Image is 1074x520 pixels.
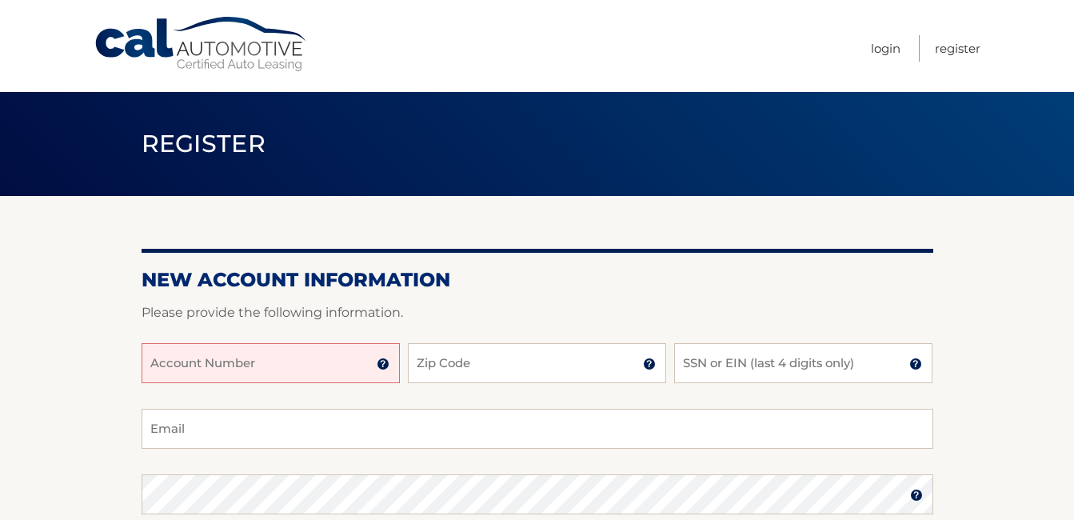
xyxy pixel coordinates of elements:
[142,343,400,383] input: Account Number
[142,268,933,292] h2: New Account Information
[94,16,309,73] a: Cal Automotive
[910,489,923,502] img: tooltip.svg
[142,409,933,449] input: Email
[142,129,266,158] span: Register
[935,35,980,62] a: Register
[674,343,932,383] input: SSN or EIN (last 4 digits only)
[377,358,389,370] img: tooltip.svg
[871,35,900,62] a: Login
[643,358,656,370] img: tooltip.svg
[408,343,666,383] input: Zip Code
[909,358,922,370] img: tooltip.svg
[142,302,933,324] p: Please provide the following information.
